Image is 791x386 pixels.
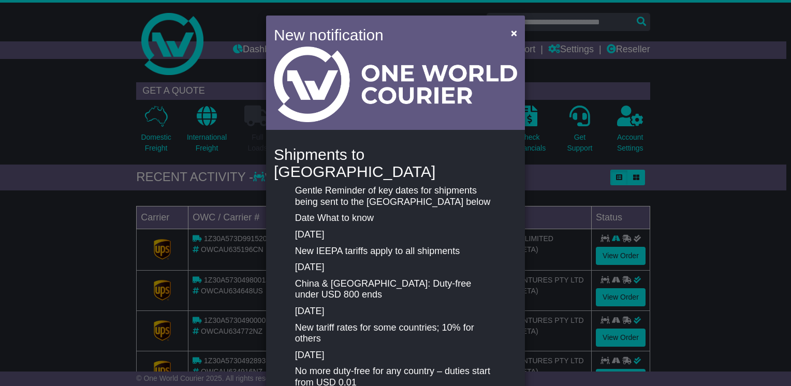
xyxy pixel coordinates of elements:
[295,246,496,257] p: New IEEPA tariffs apply to all shipments
[295,185,496,207] p: Gentle Reminder of key dates for shipments being sent to the [GEOGRAPHIC_DATA] below
[295,229,496,241] p: [DATE]
[295,278,496,301] p: China & [GEOGRAPHIC_DATA]: Duty-free under USD 800 ends
[295,306,496,317] p: [DATE]
[295,213,496,224] p: Date What to know
[506,22,522,43] button: Close
[295,350,496,361] p: [DATE]
[274,23,496,47] h4: New notification
[295,322,496,345] p: New tariff rates for some countries; 10% for others
[274,47,517,122] img: Light
[295,262,496,273] p: [DATE]
[274,146,517,180] h4: Shipments to [GEOGRAPHIC_DATA]
[511,27,517,39] span: ×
